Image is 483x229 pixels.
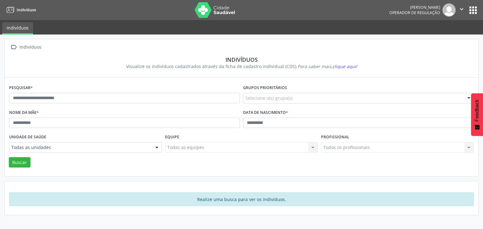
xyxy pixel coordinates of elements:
[14,63,469,70] div: Visualize os indivíduos cadastrados através da ficha de cadastro individual (CDS).
[389,5,440,10] div: [PERSON_NAME]
[474,99,480,121] span: Feedback
[321,132,349,142] label: Profissional
[9,192,474,206] div: Realize uma busca para ver os indivíduos.
[458,6,465,13] i: 
[332,63,357,69] span: clique aqui!
[9,43,18,52] i: 
[9,157,31,168] button: Buscar
[389,10,440,15] span: Operador de regulação
[9,132,46,142] label: Unidade de saúde
[442,3,456,17] img: img
[297,63,357,69] i: Para saber mais,
[9,83,33,93] label: Pesquisar
[468,5,479,16] button: apps
[17,7,36,13] span: Indivíduos
[245,95,292,101] span: Selecione o(s) grupo(s)
[18,43,42,52] div: Indivíduos
[11,144,149,151] span: Todas as unidades
[456,3,468,17] button: 
[4,5,36,15] a: Indivíduos
[9,108,39,118] label: Nome da mãe
[471,93,483,136] button: Feedback - Mostrar pesquisa
[14,56,469,63] div: Indivíduos
[9,43,42,52] a:  Indivíduos
[165,132,179,142] label: Equipe
[2,22,33,35] a: Indivíduos
[243,108,288,118] label: Data de nascimento
[243,83,287,93] label: Grupos prioritários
